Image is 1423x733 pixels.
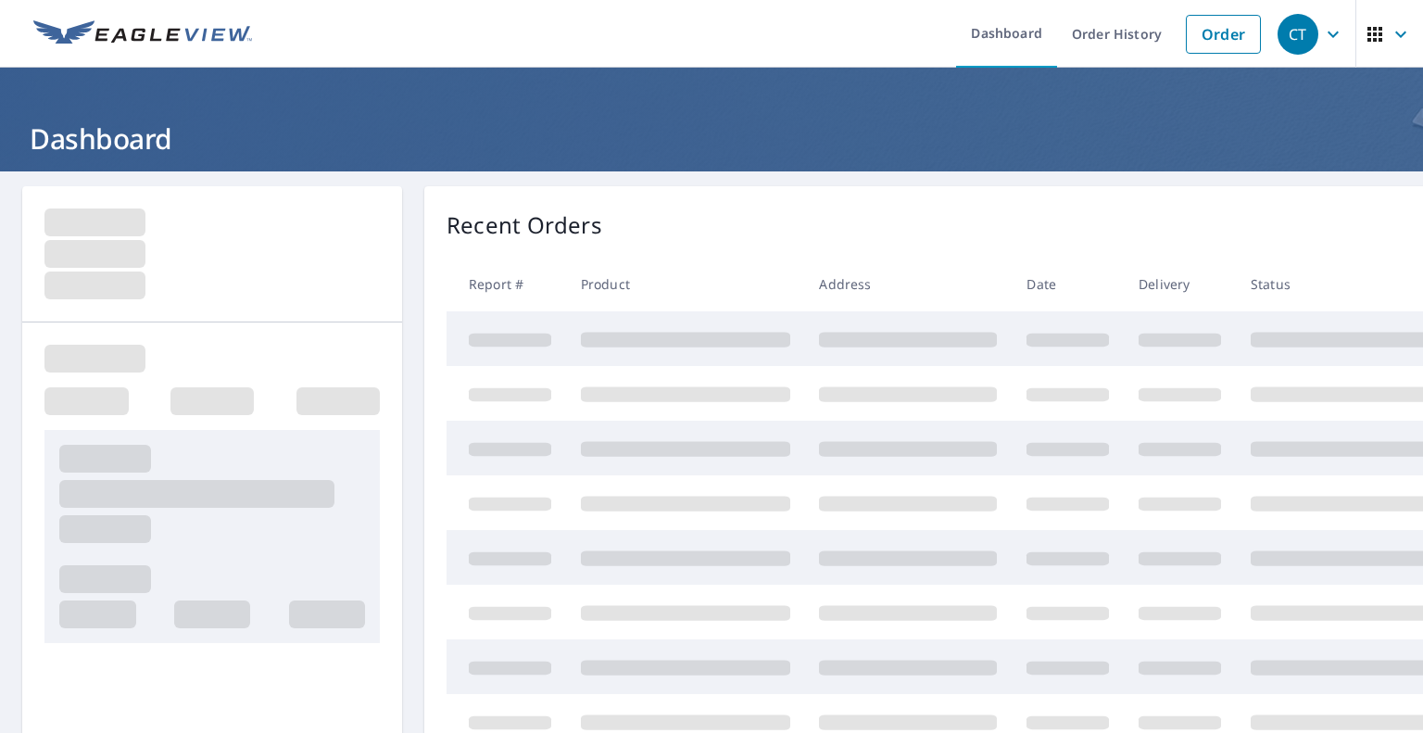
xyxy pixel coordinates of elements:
p: Recent Orders [447,209,602,242]
th: Report # [447,257,566,311]
th: Address [804,257,1012,311]
div: CT [1278,14,1318,55]
th: Product [566,257,805,311]
img: EV Logo [33,20,252,48]
a: Order [1186,15,1261,54]
th: Delivery [1124,257,1236,311]
h1: Dashboard [22,120,1401,158]
th: Date [1012,257,1124,311]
